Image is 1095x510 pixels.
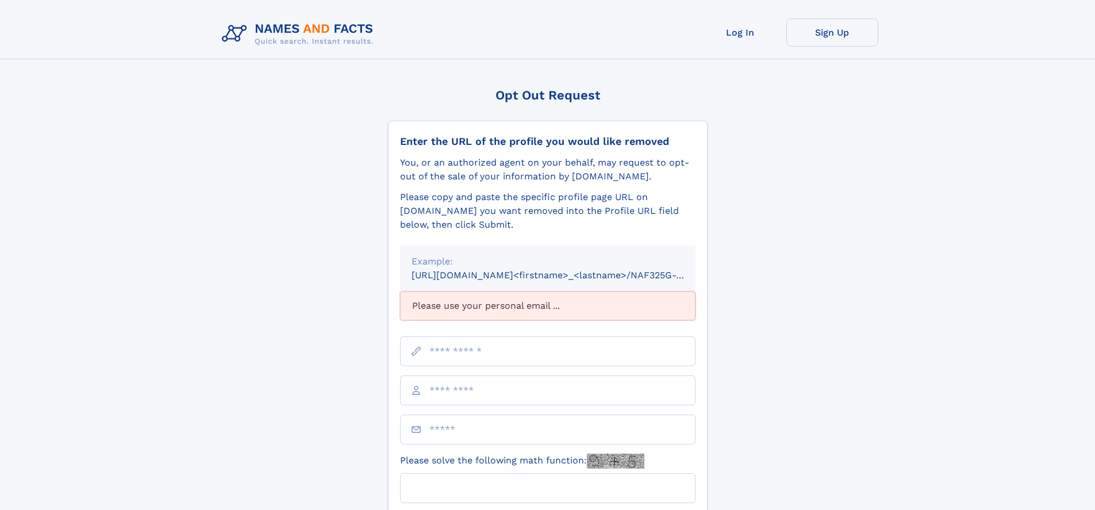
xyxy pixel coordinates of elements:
small: [URL][DOMAIN_NAME]<firstname>_<lastname>/NAF325G-xxxxxxxx [412,270,717,281]
div: Please use your personal email ... [400,292,696,320]
div: You, or an authorized agent on your behalf, may request to opt-out of the sale of your informatio... [400,156,696,183]
a: Sign Up [786,18,878,47]
div: Enter the URL of the profile you would like removed [400,135,696,148]
div: Example: [412,255,684,269]
div: Please copy and paste the specific profile page URL on [DOMAIN_NAME] you want removed into the Pr... [400,190,696,232]
label: Please solve the following math function: [400,454,644,469]
div: Opt Out Request [388,88,708,102]
img: Logo Names and Facts [217,18,383,49]
a: Log In [694,18,786,47]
